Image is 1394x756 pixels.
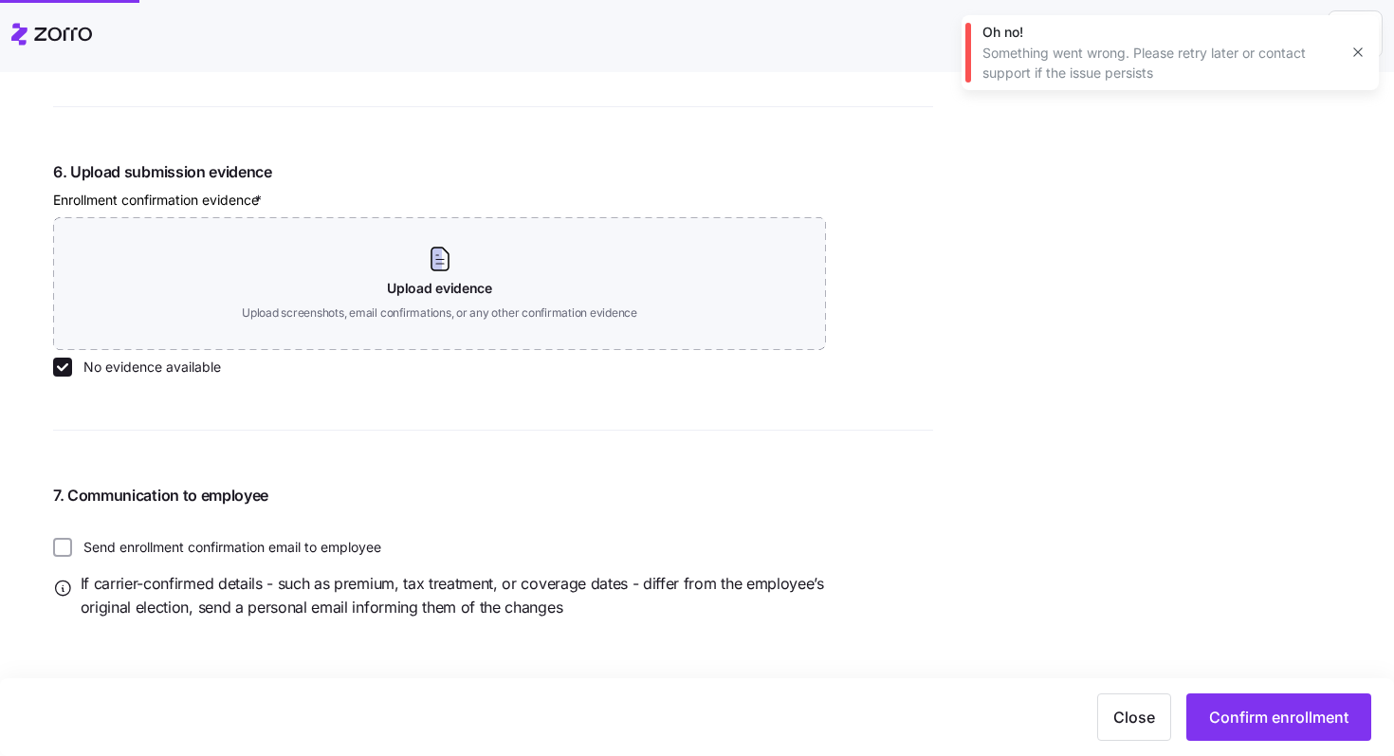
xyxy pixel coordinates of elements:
label: Enrollment confirmation evidence [53,190,266,211]
button: Confirm enrollment [1186,693,1371,741]
span: Close [1113,706,1155,728]
span: 6. Upload submission evidence [53,160,826,184]
span: 7. Communication to employee [53,484,826,507]
label: No evidence available [72,358,221,377]
button: Close [1097,693,1171,741]
div: Something went wrong. Please retry later or contact support if the issue persists [982,44,1337,83]
label: Send enrollment confirmation email to employee [72,538,381,557]
div: Oh no! [982,23,1337,42]
span: If carrier-confirmed details - such as premium, tax treatment, or coverage dates - differ from th... [81,572,826,619]
span: Confirm enrollment [1209,706,1348,728]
